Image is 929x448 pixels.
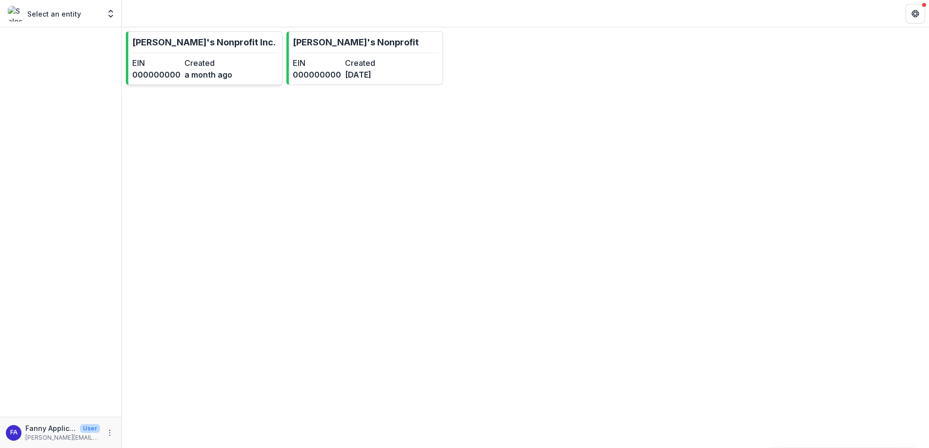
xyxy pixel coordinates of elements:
p: [PERSON_NAME]'s Nonprofit [293,36,419,49]
dt: Created [184,57,233,69]
div: Fanny Applicant [10,429,18,436]
dd: [DATE] [345,69,393,81]
button: Get Help [906,4,925,23]
img: Select an entity [8,6,23,21]
dd: 000000000 [132,69,181,81]
p: Fanny Applicant [25,423,76,433]
button: More [104,427,116,439]
dt: EIN [293,57,341,69]
dt: EIN [132,57,181,69]
p: [PERSON_NAME][EMAIL_ADDRESS][DOMAIN_NAME] [25,433,100,442]
p: User [80,424,100,433]
dd: 000000000 [293,69,341,81]
a: [PERSON_NAME]'s NonprofitEIN000000000Created[DATE] [286,31,443,85]
p: Select an entity [27,9,81,19]
p: [PERSON_NAME]'s Nonprofit Inc. [132,36,276,49]
button: Open entity switcher [104,4,118,23]
a: [PERSON_NAME]'s Nonprofit Inc.EIN000000000Createda month ago [126,31,283,85]
dt: Created [345,57,393,69]
dd: a month ago [184,69,233,81]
